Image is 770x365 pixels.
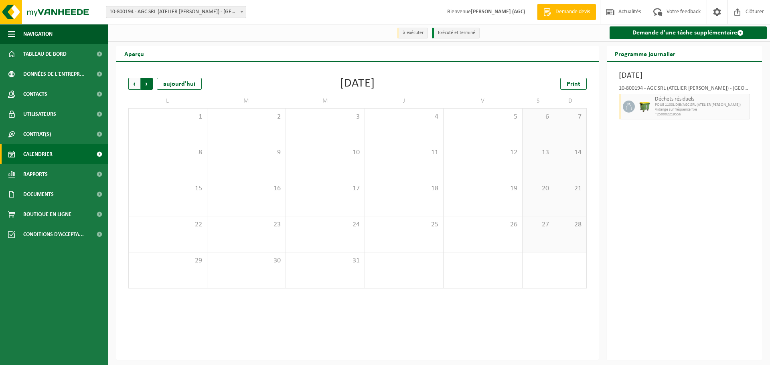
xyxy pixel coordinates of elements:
[23,44,67,64] span: Tableau de bord
[523,94,555,108] td: S
[655,112,748,117] span: T250002219556
[471,9,525,15] strong: [PERSON_NAME] (AGC)
[133,256,203,265] span: 29
[567,81,580,87] span: Print
[448,220,518,229] span: 26
[619,70,750,82] h3: [DATE]
[558,220,582,229] span: 28
[128,94,207,108] td: L
[23,184,54,204] span: Documents
[448,113,518,121] span: 5
[23,164,48,184] span: Rapports
[290,184,361,193] span: 17
[286,94,365,108] td: M
[607,46,683,61] h2: Programme journalier
[369,220,440,229] span: 25
[560,78,587,90] a: Print
[211,148,282,157] span: 9
[133,148,203,157] span: 8
[141,78,153,90] span: Suivant
[340,78,375,90] div: [DATE]
[558,148,582,157] span: 14
[397,28,428,38] li: à exécuter
[290,113,361,121] span: 3
[133,113,203,121] span: 1
[369,113,440,121] span: 4
[537,4,596,20] a: Demande devis
[527,113,550,121] span: 6
[290,220,361,229] span: 24
[133,220,203,229] span: 22
[23,224,84,244] span: Conditions d'accepta...
[23,104,56,124] span: Utilisateurs
[128,78,140,90] span: Précédent
[211,113,282,121] span: 2
[655,103,748,107] span: POUB 1100L DIB/AGC SRL (ATELIER [PERSON_NAME])
[116,46,152,61] h2: Aperçu
[527,220,550,229] span: 27
[558,184,582,193] span: 21
[558,113,582,121] span: 7
[133,184,203,193] span: 15
[655,107,748,112] span: Vidange sur fréquence fixe
[369,148,440,157] span: 11
[23,144,53,164] span: Calendrier
[290,148,361,157] span: 10
[639,101,651,113] img: WB-1100-HPE-GN-50
[432,28,480,38] li: Exécuté et terminé
[23,124,51,144] span: Contrat(s)
[207,94,286,108] td: M
[23,204,71,224] span: Boutique en ligne
[365,94,444,108] td: J
[211,256,282,265] span: 30
[619,86,750,94] div: 10-800194 - AGC SRL (ATELIER [PERSON_NAME]) - [GEOGRAPHIC_DATA]
[448,184,518,193] span: 19
[157,78,202,90] div: aujourd'hui
[106,6,246,18] span: 10-800194 - AGC SRL (ATELIER GRÉGORY COLLIGNON) - VAUX-SUR-SÛRE
[211,184,282,193] span: 16
[23,24,53,44] span: Navigation
[610,26,767,39] a: Demande d'une tâche supplémentaire
[290,256,361,265] span: 31
[448,148,518,157] span: 12
[444,94,523,108] td: V
[527,148,550,157] span: 13
[211,220,282,229] span: 23
[554,94,586,108] td: D
[23,84,47,104] span: Contacts
[369,184,440,193] span: 18
[655,96,748,103] span: Déchets résiduels
[527,184,550,193] span: 20
[553,8,592,16] span: Demande devis
[23,64,85,84] span: Données de l'entrepr...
